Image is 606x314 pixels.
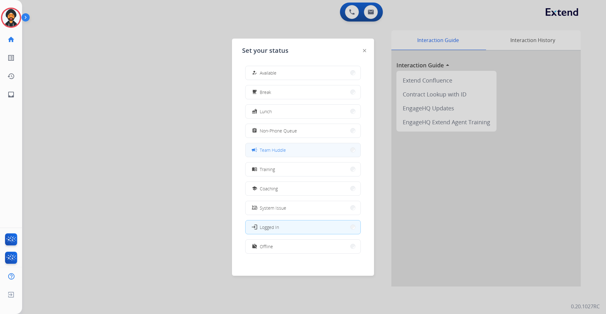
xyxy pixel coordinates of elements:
[252,70,257,76] mat-icon: how_to_reg
[252,109,257,114] mat-icon: fastfood
[260,108,272,115] span: Lunch
[246,124,360,138] button: Non-Phone Queue
[7,91,15,98] mat-icon: inbox
[252,186,257,191] mat-icon: school
[252,128,257,133] mat-icon: assignment
[246,163,360,176] button: Training
[7,72,15,80] mat-icon: history
[260,205,286,211] span: System Issue
[252,205,257,211] mat-icon: phonelink_off
[251,147,258,153] mat-icon: campaign
[571,303,600,310] p: 0.20.1027RC
[7,36,15,43] mat-icon: home
[260,89,271,95] span: Break
[260,224,279,231] span: Logged In
[246,182,360,195] button: Coaching
[246,240,360,253] button: Offline
[242,46,288,55] span: Set your status
[260,147,286,153] span: Team Huddle
[252,89,257,95] mat-icon: free_breakfast
[246,105,360,118] button: Lunch
[260,185,278,192] span: Coaching
[2,9,20,27] img: avatar
[260,166,275,173] span: Training
[7,54,15,62] mat-icon: list_alt
[246,201,360,215] button: System Issue
[251,224,258,230] mat-icon: login
[246,143,360,157] button: Team Huddle
[246,220,360,234] button: Logged In
[246,85,360,99] button: Break
[246,66,360,80] button: Available
[260,243,273,250] span: Offline
[260,70,276,76] span: Available
[252,244,257,249] mat-icon: work_off
[252,167,257,172] mat-icon: menu_book
[260,127,297,134] span: Non-Phone Queue
[363,49,366,52] img: close-button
